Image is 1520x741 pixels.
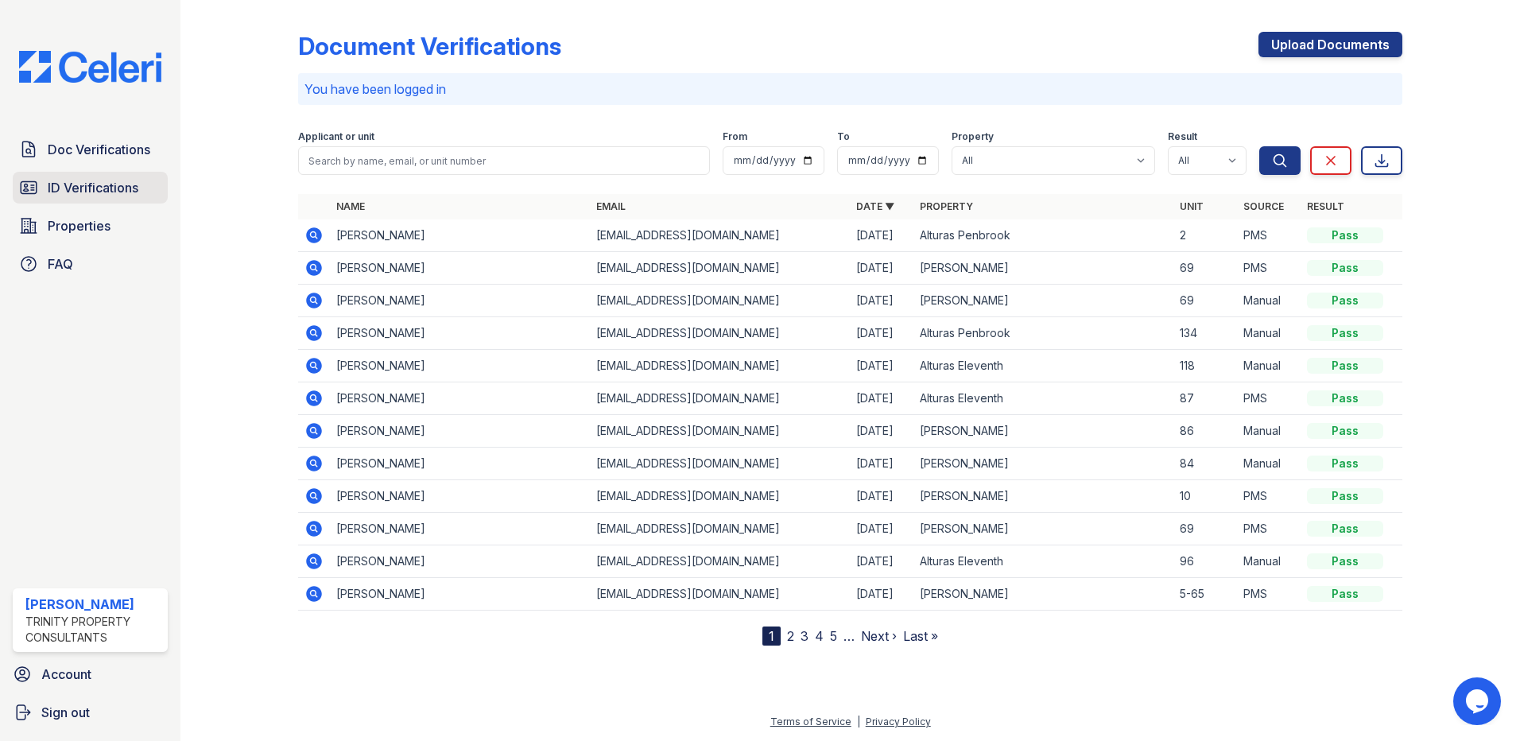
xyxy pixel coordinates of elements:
td: Alturas Eleventh [913,382,1173,415]
img: CE_Logo_Blue-a8612792a0a2168367f1c8372b55b34899dd931a85d93a1a3d3e32e68fde9ad4.png [6,51,174,83]
div: Trinity Property Consultants [25,614,161,646]
div: Pass [1307,586,1383,602]
td: [EMAIL_ADDRESS][DOMAIN_NAME] [590,219,850,252]
td: [PERSON_NAME] [330,252,590,285]
td: [PERSON_NAME] [913,480,1173,513]
a: Source [1243,200,1284,212]
td: 69 [1173,252,1237,285]
div: | [857,716,860,727]
td: PMS [1237,578,1301,611]
label: Result [1168,130,1197,143]
a: FAQ [13,248,168,280]
td: [PERSON_NAME] [330,285,590,317]
td: [DATE] [850,317,913,350]
label: Applicant or unit [298,130,374,143]
div: Pass [1307,325,1383,341]
td: [PERSON_NAME] [330,317,590,350]
span: Account [41,665,91,684]
input: Search by name, email, or unit number [298,146,710,175]
td: PMS [1237,382,1301,415]
div: Pass [1307,358,1383,374]
td: Manual [1237,285,1301,317]
label: From [723,130,747,143]
td: PMS [1237,252,1301,285]
td: Alturas Eleventh [913,350,1173,382]
td: [DATE] [850,252,913,285]
span: Doc Verifications [48,140,150,159]
a: ID Verifications [13,172,168,204]
span: ID Verifications [48,178,138,197]
td: [EMAIL_ADDRESS][DOMAIN_NAME] [590,350,850,382]
div: Document Verifications [298,32,561,60]
span: Sign out [41,703,90,722]
td: [PERSON_NAME] [913,578,1173,611]
a: Name [336,200,365,212]
div: Pass [1307,456,1383,471]
td: 96 [1173,545,1237,578]
td: [PERSON_NAME] [913,448,1173,480]
td: [DATE] [850,578,913,611]
span: … [843,627,855,646]
iframe: chat widget [1453,677,1504,725]
td: [PERSON_NAME] [330,448,590,480]
span: FAQ [48,254,73,274]
a: Next › [861,628,897,644]
div: Pass [1307,390,1383,406]
td: [EMAIL_ADDRESS][DOMAIN_NAME] [590,252,850,285]
td: [DATE] [850,480,913,513]
td: [EMAIL_ADDRESS][DOMAIN_NAME] [590,578,850,611]
td: 86 [1173,415,1237,448]
td: [EMAIL_ADDRESS][DOMAIN_NAME] [590,513,850,545]
a: Doc Verifications [13,134,168,165]
td: PMS [1237,513,1301,545]
div: Pass [1307,423,1383,439]
td: [EMAIL_ADDRESS][DOMAIN_NAME] [590,285,850,317]
div: Pass [1307,227,1383,243]
td: [PERSON_NAME] [330,219,590,252]
a: Privacy Policy [866,716,931,727]
label: Property [952,130,994,143]
td: [EMAIL_ADDRESS][DOMAIN_NAME] [590,448,850,480]
td: [DATE] [850,513,913,545]
td: [PERSON_NAME] [330,350,590,382]
a: Last » [903,628,938,644]
td: Manual [1237,317,1301,350]
div: Pass [1307,260,1383,276]
p: You have been logged in [304,80,1396,99]
td: [EMAIL_ADDRESS][DOMAIN_NAME] [590,382,850,415]
td: [PERSON_NAME] [330,415,590,448]
td: [EMAIL_ADDRESS][DOMAIN_NAME] [590,480,850,513]
td: Manual [1237,350,1301,382]
td: [EMAIL_ADDRESS][DOMAIN_NAME] [590,545,850,578]
td: [PERSON_NAME] [330,545,590,578]
a: 2 [787,628,794,644]
td: [PERSON_NAME] [913,252,1173,285]
a: Property [920,200,973,212]
td: 69 [1173,285,1237,317]
td: [PERSON_NAME] [330,513,590,545]
td: Alturas Penbrook [913,317,1173,350]
a: Sign out [6,696,174,728]
td: Alturas Penbrook [913,219,1173,252]
td: 118 [1173,350,1237,382]
td: [PERSON_NAME] [330,382,590,415]
td: Manual [1237,545,1301,578]
td: [PERSON_NAME] [913,285,1173,317]
td: Manual [1237,415,1301,448]
a: Date ▼ [856,200,894,212]
div: [PERSON_NAME] [25,595,161,614]
td: 5-65 [1173,578,1237,611]
a: 4 [815,628,824,644]
td: [DATE] [850,545,913,578]
td: Manual [1237,448,1301,480]
td: [DATE] [850,415,913,448]
a: Result [1307,200,1344,212]
td: [PERSON_NAME] [913,513,1173,545]
td: 87 [1173,382,1237,415]
td: [DATE] [850,382,913,415]
a: Upload Documents [1258,32,1402,57]
td: [EMAIL_ADDRESS][DOMAIN_NAME] [590,415,850,448]
td: [DATE] [850,219,913,252]
div: Pass [1307,293,1383,308]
